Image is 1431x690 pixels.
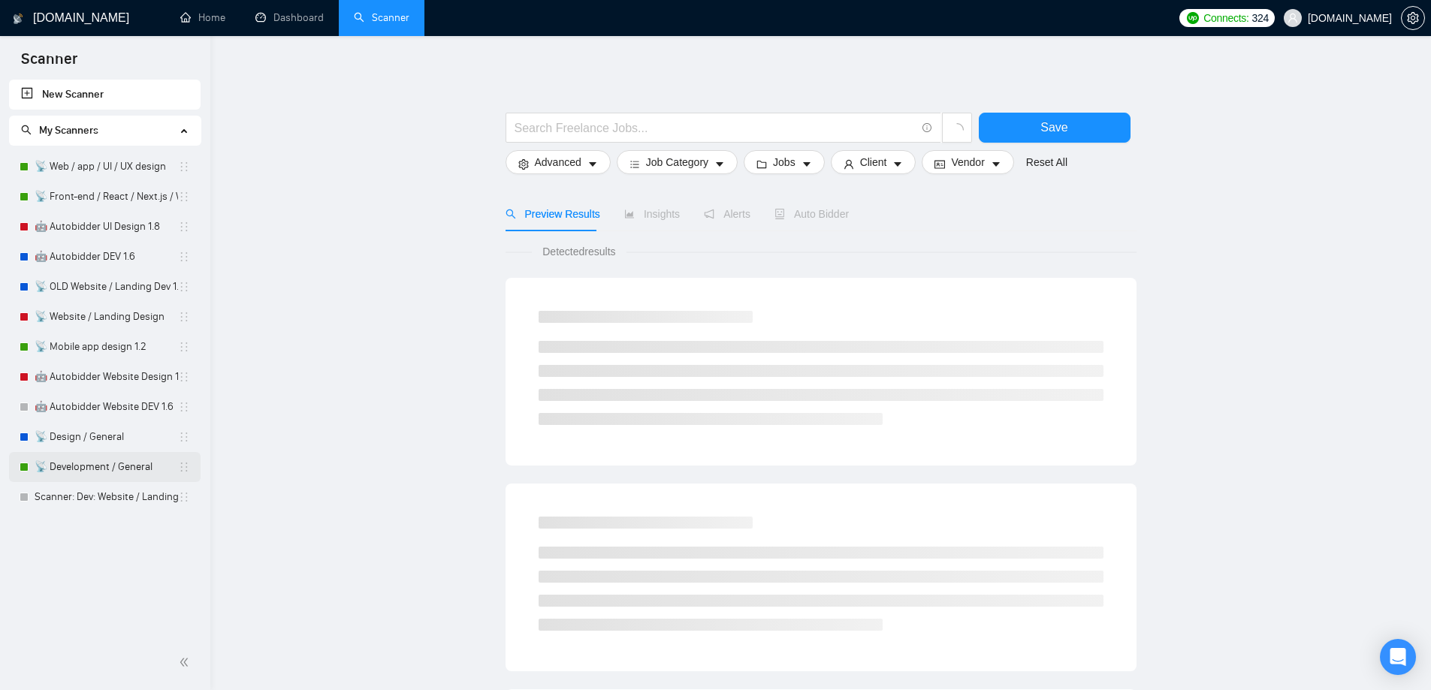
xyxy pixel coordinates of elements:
span: holder [178,491,190,503]
span: My Scanners [21,124,98,137]
a: 📡 OLD Website / Landing Dev 1.2 [35,272,178,302]
li: 📡 Front-end / React / Next.js / WebGL / GSAP [9,182,201,212]
a: setting [1401,12,1425,24]
span: notification [704,209,714,219]
span: holder [178,461,190,473]
span: holder [178,161,190,173]
span: holder [178,311,190,323]
span: holder [178,371,190,383]
li: New Scanner [9,80,201,110]
span: 324 [1252,10,1269,26]
button: userClientcaret-down [831,150,916,174]
span: user [1288,13,1298,23]
a: 🤖 Autobidder Website Design 1.8 [35,362,178,392]
span: holder [178,341,190,353]
a: 📡 Mobile app design 1.2 [35,332,178,362]
a: Scanner: Dev: Website / Landing [35,482,178,512]
li: 📡 Web / app / UI / UX design [9,152,201,182]
a: 📡 Web / app / UI / UX design [35,152,178,182]
span: holder [178,431,190,443]
span: Alerts [704,208,750,220]
span: caret-down [802,158,812,170]
span: bars [629,158,640,170]
span: Scanner [9,48,89,80]
span: Job Category [646,154,708,170]
a: 📡 Development / General [35,452,178,482]
div: Open Intercom Messenger [1380,639,1416,675]
a: homeHome [180,11,225,24]
span: area-chart [624,209,635,219]
button: settingAdvancedcaret-down [506,150,611,174]
span: double-left [179,655,194,670]
button: barsJob Categorycaret-down [617,150,738,174]
li: 🤖 Autobidder UI Design 1.8 [9,212,201,242]
span: search [21,125,32,135]
button: setting [1401,6,1425,30]
li: 🤖 Autobidder Website DEV 1.6 [9,392,201,422]
img: upwork-logo.png [1187,12,1199,24]
span: caret-down [714,158,725,170]
span: holder [178,281,190,293]
button: folderJobscaret-down [744,150,825,174]
span: Advanced [535,154,581,170]
li: 📡 Design / General [9,422,201,452]
span: Auto Bidder [774,208,849,220]
span: info-circle [922,123,932,133]
a: Reset All [1026,154,1067,170]
li: 🤖 Autobidder DEV 1.6 [9,242,201,272]
span: robot [774,209,785,219]
li: 📡 Development / General [9,452,201,482]
span: Save [1040,118,1067,137]
a: 📡 Design / General [35,422,178,452]
span: holder [178,221,190,233]
a: 🤖 Autobidder DEV 1.6 [35,242,178,272]
span: Preview Results [506,208,600,220]
input: Search Freelance Jobs... [515,119,916,137]
a: 🤖 Autobidder UI Design 1.8 [35,212,178,242]
span: caret-down [991,158,1001,170]
a: 📡 Front-end / React / Next.js / WebGL / GSAP [35,182,178,212]
span: Connects: [1203,10,1248,26]
span: holder [178,251,190,263]
li: Scanner: Dev: Website / Landing [9,482,201,512]
button: idcardVendorcaret-down [922,150,1013,174]
a: 🤖 Autobidder Website DEV 1.6 [35,392,178,422]
span: Vendor [951,154,984,170]
li: 📡 OLD Website / Landing Dev 1.2 [9,272,201,302]
span: caret-down [587,158,598,170]
span: setting [1402,12,1424,24]
button: Save [979,113,1131,143]
li: 🤖 Autobidder Website Design 1.8 [9,362,201,392]
span: idcard [934,158,945,170]
span: loading [950,123,964,137]
span: Insights [624,208,680,220]
a: New Scanner [21,80,189,110]
span: user [844,158,854,170]
span: holder [178,401,190,413]
a: dashboardDashboard [255,11,324,24]
img: logo [13,7,23,31]
span: setting [518,158,529,170]
li: 📡 Website / Landing Design [9,302,201,332]
span: holder [178,191,190,203]
span: Client [860,154,887,170]
span: My Scanners [39,124,98,137]
a: 📡 Website / Landing Design [35,302,178,332]
a: searchScanner [354,11,409,24]
li: 📡 Mobile app design 1.2 [9,332,201,362]
span: caret-down [892,158,903,170]
span: Detected results [532,243,626,260]
span: folder [756,158,767,170]
span: search [506,209,516,219]
span: Jobs [773,154,796,170]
